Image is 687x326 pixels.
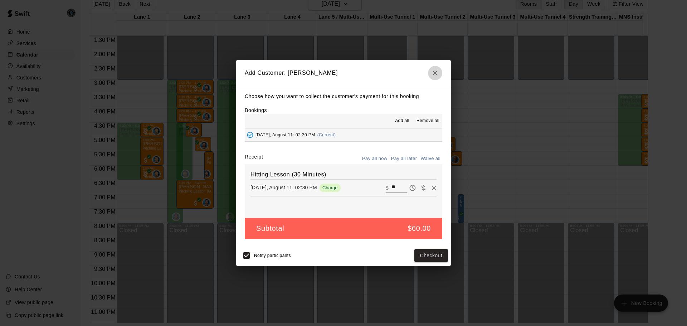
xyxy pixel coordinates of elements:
[256,224,284,233] h5: Subtotal
[418,184,429,190] span: Waive payment
[245,153,263,164] label: Receipt
[245,107,267,113] label: Bookings
[416,117,439,125] span: Remove all
[414,249,448,262] button: Checkout
[254,253,291,258] span: Notify participants
[386,184,389,191] p: $
[389,153,419,164] button: Pay all later
[250,170,437,179] h6: Hitting Lesson (30 Minutes)
[250,184,317,191] p: [DATE], August 11: 02:30 PM
[395,117,409,125] span: Add all
[429,183,439,193] button: Remove
[360,153,389,164] button: Pay all now
[320,185,341,190] span: Charge
[317,132,336,137] span: (Current)
[414,115,442,127] button: Remove all
[245,92,442,101] p: Choose how you want to collect the customer's payment for this booking
[236,60,451,86] h2: Add Customer: [PERSON_NAME]
[419,153,442,164] button: Waive all
[407,184,418,190] span: Pay later
[245,130,255,140] button: Added - Collect Payment
[245,128,442,142] button: Added - Collect Payment[DATE], August 11: 02:30 PM(Current)
[391,115,414,127] button: Add all
[408,224,431,233] h5: $60.00
[255,132,315,137] span: [DATE], August 11: 02:30 PM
